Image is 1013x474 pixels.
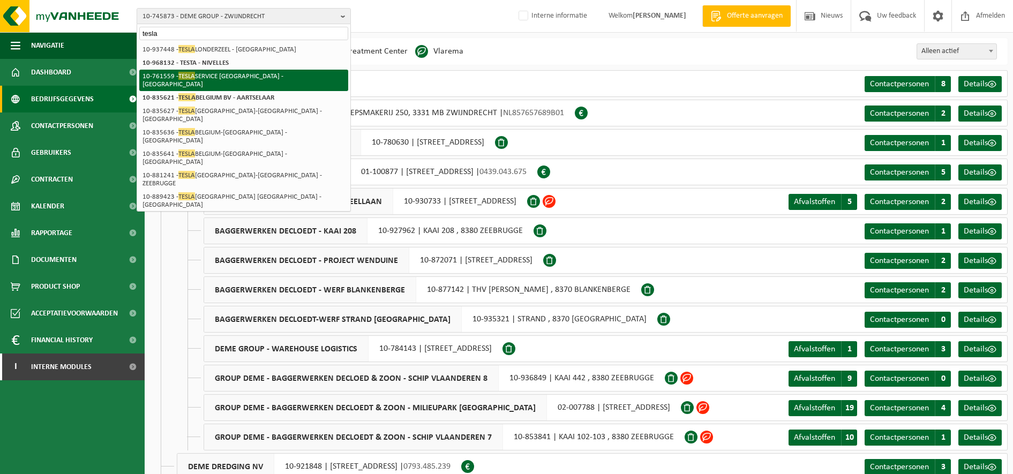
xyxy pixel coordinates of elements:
span: 4 [935,400,951,416]
span: Contactpersonen [870,139,929,147]
span: Details [964,109,988,118]
span: Product Shop [31,273,80,300]
div: 10-877142 | THV [PERSON_NAME] , 8370 BLANKENBERGE [204,276,641,303]
span: Afvalstoffen [794,374,835,383]
span: TESLA [178,72,195,80]
span: 2 [935,106,951,122]
strong: 10-835621 - BELGIUM BV - AARTSELAAR [142,93,274,101]
span: 2 [935,253,951,269]
span: Details [964,463,988,471]
div: 10-784143 | [STREET_ADDRESS] [204,335,502,362]
span: Contactpersonen [870,315,929,324]
span: TESLA [178,93,196,101]
span: Contactpersonen [870,80,929,88]
div: 02-007788 | [STREET_ADDRESS] [204,394,681,421]
span: Details [964,345,988,353]
a: Contactpersonen 4 [865,400,951,416]
span: Contactpersonen [870,433,929,442]
button: 10-745873 - DEME GROUP - ZWIJNDRECHT [137,8,351,24]
span: Gebruikers [31,139,71,166]
span: Contactpersonen [870,463,929,471]
div: 10-936849 | KAAI 442 , 8380 ZEEBRUGGE [204,365,665,392]
span: TESLA [178,171,195,179]
div: 10-853841 | KAAI 102-103 , 8380 ZEEBRUGGE [204,424,685,450]
a: Contactpersonen 0 [865,371,951,387]
span: 5 [935,164,951,180]
span: 9 [841,371,857,387]
div: 10-872071 | [STREET_ADDRESS] [204,247,543,274]
span: BAGGERWERKEN DECLOEDT - KAAI 208 [204,218,367,244]
span: 1 [935,223,951,239]
span: Details [964,315,988,324]
span: 0793.485.239 [403,462,451,471]
span: 0 [935,371,951,387]
label: Interne informatie [516,8,587,24]
span: BAGGERWERKEN DECLOEDT - WERF BLANKENBERGE [204,277,416,303]
span: Afvalstoffen [794,345,835,353]
span: Financial History [31,327,93,353]
span: NL857657689B01 [503,109,564,117]
span: 1 [935,430,951,446]
span: Details [964,227,988,236]
li: Treatment Center [327,43,408,59]
span: 2 [935,194,951,210]
span: BAGGERWERKEN DECLOEDT-WERF STRAND [GEOGRAPHIC_DATA] [204,306,462,332]
a: Details [958,106,1002,122]
a: Details [958,164,1002,180]
span: 19 [841,400,857,416]
span: Afvalstoffen [794,404,835,412]
span: Details [964,198,988,206]
div: 10-780631 | SCHEEPSMAKERIJ 250, 3331 MB ZWIJNDRECHT | [177,100,575,126]
a: Details [958,341,1002,357]
a: Contactpersonen 2 [865,253,951,269]
span: 3 [935,341,951,357]
span: Kalender [31,193,64,220]
span: Contactpersonen [870,404,929,412]
span: I [11,353,20,380]
a: Afvalstoffen 19 [789,400,857,416]
a: Contactpersonen 1 [865,430,951,446]
span: 8 [935,76,951,92]
span: TESLA [178,45,195,53]
span: Afvalstoffen [794,433,835,442]
input: Zoeken naar gekoppelde vestigingen [139,27,348,40]
span: Afvalstoffen [794,198,835,206]
span: Details [964,80,988,88]
li: 10-937448 - LONDERZEEL - [GEOGRAPHIC_DATA] [139,43,348,56]
span: Contactpersonen [870,198,929,206]
span: Contactpersonen [31,112,93,139]
li: 10-835636 - BELGIUM-[GEOGRAPHIC_DATA] - [GEOGRAPHIC_DATA] [139,126,348,147]
a: Offerte aanvragen [702,5,791,27]
a: Details [958,76,1002,92]
a: Contactpersonen 3 [865,341,951,357]
span: Alleen actief [917,43,997,59]
span: 1 [935,135,951,151]
a: Details [958,194,1002,210]
span: Documenten [31,246,77,273]
a: Details [958,400,1002,416]
span: Navigatie [31,32,64,59]
li: 10-761559 - SERVICE [GEOGRAPHIC_DATA] - [GEOGRAPHIC_DATA] [139,70,348,91]
span: Details [964,257,988,265]
strong: [PERSON_NAME] [633,12,686,20]
span: TESLA [178,107,195,115]
span: Interne modules [31,353,92,380]
span: GROUP DEME - BAGGERWERKEN DECLOEDT & ZOON - SCHIP VLAANDEREN 7 [204,424,503,450]
span: 0 [935,312,951,328]
li: 10-835641 - BELGIUM-[GEOGRAPHIC_DATA] - [GEOGRAPHIC_DATA] [139,147,348,169]
span: TESLA [178,192,195,200]
div: 10-927962 | KAAI 208 , 8380 ZEEBRUGGE [204,217,534,244]
span: Contactpersonen [870,168,929,177]
li: 10-881241 - [GEOGRAPHIC_DATA]-[GEOGRAPHIC_DATA] - ZEEBRUGGE [139,169,348,190]
span: TESLA [178,149,195,157]
a: Details [958,282,1002,298]
span: Contracten [31,166,73,193]
span: GROUP DEME - BAGGERWERKEN DECLOED & ZOON - SCHIP VLAANDEREN 8 [204,365,499,391]
span: 0439.043.675 [479,168,527,176]
span: Dashboard [31,59,71,86]
li: 10-835627 - [GEOGRAPHIC_DATA]-[GEOGRAPHIC_DATA] - [GEOGRAPHIC_DATA] [139,104,348,126]
span: 10 [841,430,857,446]
a: Contactpersonen 1 [865,223,951,239]
div: 10-935321 | STRAND , 8370 [GEOGRAPHIC_DATA] [204,306,657,333]
a: Details [958,223,1002,239]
